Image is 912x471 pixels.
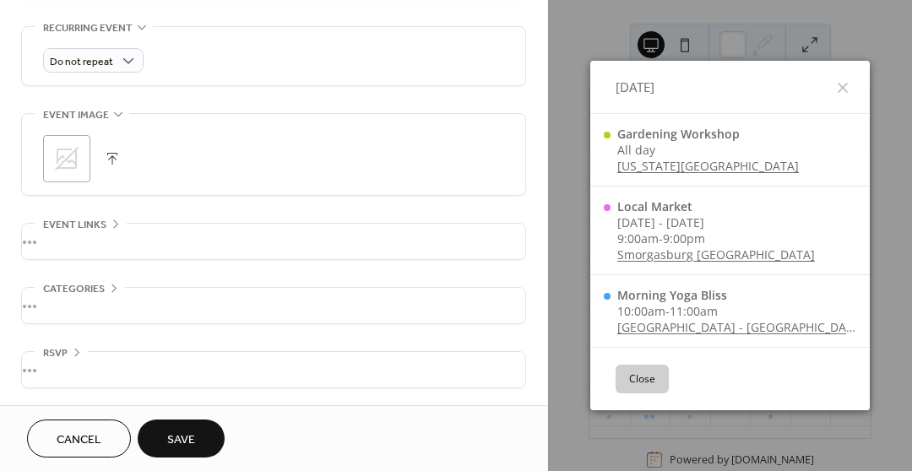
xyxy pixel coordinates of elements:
[22,288,525,323] div: •••
[617,246,815,263] a: Smorgasburg [GEOGRAPHIC_DATA]
[50,52,113,72] span: Do not repeat
[617,230,659,246] span: 9:00am
[138,420,225,457] button: Save
[617,126,799,142] div: Gardening Workshop
[617,158,799,174] a: [US_STATE][GEOGRAPHIC_DATA]
[617,303,665,319] span: 10:00am
[617,214,815,230] div: [DATE] - [DATE]
[167,431,195,449] span: Save
[43,280,105,298] span: Categories
[22,224,525,259] div: •••
[22,352,525,387] div: •••
[663,230,705,246] span: 9:00pm
[43,344,68,362] span: RSVP
[670,303,718,319] span: 11:00am
[57,431,101,449] span: Cancel
[659,230,663,246] span: -
[27,420,131,457] button: Cancel
[617,142,799,158] div: All day
[616,78,654,97] span: [DATE]
[43,216,106,234] span: Event links
[617,198,815,214] div: Local Market
[617,319,856,335] a: [GEOGRAPHIC_DATA] - [GEOGRAPHIC_DATA]
[43,135,90,182] div: ;
[616,365,669,393] button: Close
[665,303,670,319] span: -
[43,19,133,37] span: Recurring event
[43,106,109,124] span: Event image
[617,287,856,303] div: Morning Yoga Bliss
